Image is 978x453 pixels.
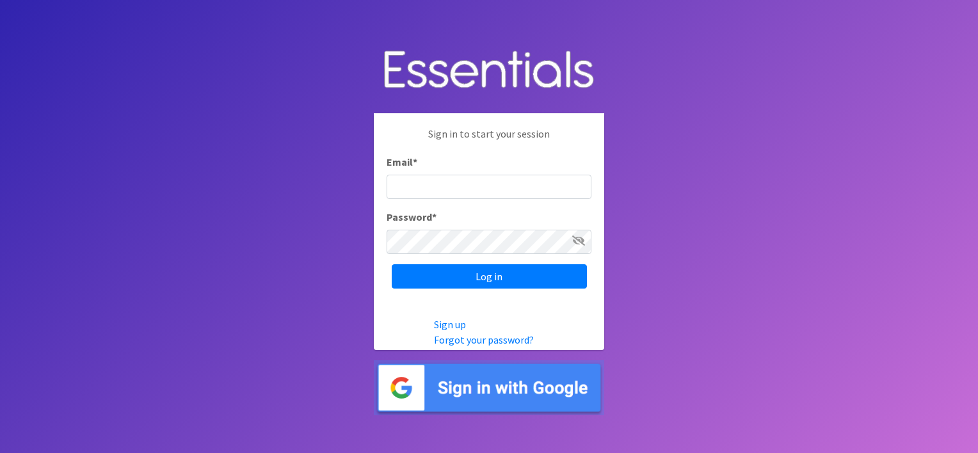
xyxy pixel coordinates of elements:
[387,154,417,170] label: Email
[413,155,417,168] abbr: required
[387,209,437,225] label: Password
[374,360,604,416] img: Sign in with Google
[434,318,466,331] a: Sign up
[432,211,437,223] abbr: required
[374,38,604,104] img: Human Essentials
[434,333,534,346] a: Forgot your password?
[387,126,591,154] p: Sign in to start your session
[392,264,587,289] input: Log in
